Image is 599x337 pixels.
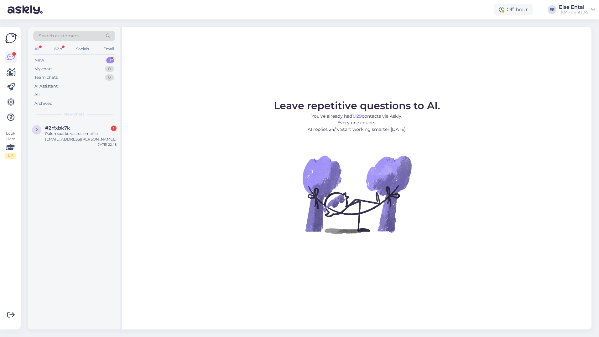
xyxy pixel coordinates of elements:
div: My chats [34,66,52,72]
div: Web [52,45,63,53]
div: Palun saatke vastus emailile [EMAIL_ADDRESS][PERSON_NAME][DOMAIN_NAME] [45,131,117,142]
div: Look Here [5,131,16,159]
b: 1,129 [352,113,362,119]
span: #2rfxbk7k [45,125,70,131]
img: Askly Logo [5,32,17,44]
span: New chats [64,111,84,117]
span: 2 [36,127,38,132]
div: 1 [106,57,114,63]
span: Leave repetitive questions to AI. [274,99,440,112]
div: 0 [105,66,114,72]
div: All [33,45,40,53]
div: Team chats [34,74,58,81]
div: AI Assistant [34,83,58,89]
div: 1 / 3 [5,153,16,159]
div: 0 [105,74,114,81]
div: All [34,92,40,98]
div: Else Ental [559,5,588,10]
div: Off-hour [494,4,533,15]
img: No Chat active [300,138,413,251]
div: Socials [75,45,90,53]
a: Else EntalTKM Finants AS [559,5,595,15]
div: Archived [34,100,53,107]
div: New [34,57,44,63]
div: [DATE] 22:48 [96,142,117,147]
div: EE [548,5,556,14]
span: Search customers [39,33,79,39]
div: TKM Finants AS [559,10,588,15]
p: You’ve already had contacts via Askly. Every one counts. AI replies 24/7. Start working smarter [... [274,113,440,133]
div: Email [102,45,115,53]
div: 1 [111,126,117,131]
